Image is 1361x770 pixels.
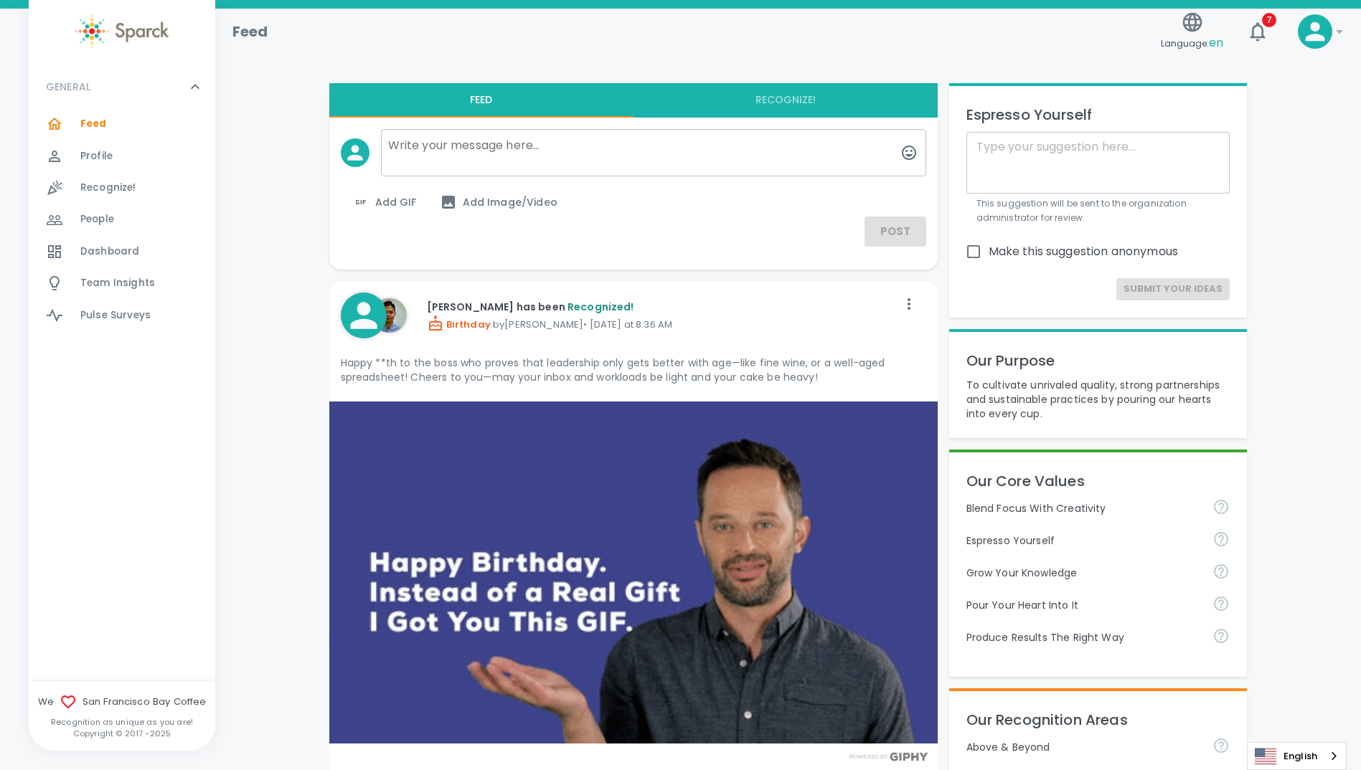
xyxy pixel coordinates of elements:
[29,172,215,204] a: Recognize!
[1161,34,1223,53] span: Language:
[1240,14,1275,49] button: 7
[80,244,139,259] span: Dashboard
[29,108,215,337] div: GENERAL
[29,141,215,172] a: Profile
[966,566,1202,580] p: Grow Your Knowledge
[427,315,898,332] p: by [PERSON_NAME] • [DATE] at 8:36 AM
[966,501,1202,515] p: Blend Focus With Creativity
[80,276,155,290] span: Team Insights
[966,533,1202,548] p: Espresso Yourself
[1212,627,1230,645] svg: Find success working together and doing the right thing
[80,308,151,323] span: Pulse Surveys
[1212,498,1230,515] svg: Achieve goals today and innovate for tomorrow
[75,14,169,48] img: Sparck logo
[29,204,215,235] a: People
[329,83,634,118] button: Feed
[80,149,113,163] span: Profile
[29,14,215,48] a: Sparck logo
[966,630,1202,645] p: Produce Results The Right Way
[29,716,215,728] p: Recognition as unique as you are!
[341,356,926,384] p: Happy **th to the boss who proves that leadership only gets better with age—like fine wine, or a ...
[80,212,114,227] span: People
[966,470,1230,493] p: Our Core Values
[440,194,557,211] span: Add Image/Video
[1212,595,1230,612] svg: Come to work to make a difference in your own way
[29,65,215,108] div: GENERAL
[1247,742,1347,770] aside: Language selected: English
[29,267,215,299] a: Team Insights
[966,598,1202,612] p: Pour Your Heart Into It
[966,378,1230,421] p: To cultivate unrivaled quality, strong partnerships and sustainable practices by pouring our hear...
[966,708,1230,731] p: Our Recognition Areas
[1262,13,1276,27] span: 7
[1212,531,1230,548] svg: Share your voice and your ideas
[846,752,932,761] img: Powered by GIPHY
[1247,742,1347,770] div: Language
[1212,563,1230,580] svg: Follow your curiosity and learn together
[372,298,407,333] img: Picture of Mikhail Coloyan
[989,243,1179,260] span: Make this suggestion anonymous
[1209,34,1223,51] span: en
[976,196,1220,225] p: This suggestion will be sent to the organization administrator for review.
[966,740,1202,754] p: Above & Beyond
[29,236,215,267] a: Dashboard
[966,103,1230,126] p: Espresso Yourself
[29,728,215,739] p: Copyright © 2017 - 2025
[46,80,90,94] p: GENERAL
[80,117,107,131] span: Feed
[29,693,215,710] span: We San Francisco Bay Coffee
[634,83,938,118] button: Recognize!
[232,20,268,43] h1: Feed
[427,300,898,314] p: [PERSON_NAME] has been
[427,318,491,331] span: Birthday
[80,181,136,195] span: Recognize!
[29,108,215,140] a: Feed
[352,194,417,211] span: Add GIF
[1155,6,1229,57] button: Language:en
[29,300,215,331] a: Pulse Surveys
[966,349,1230,372] p: Our Purpose
[329,83,938,118] div: interaction tabs
[568,300,634,314] span: Recognized!
[1212,737,1230,754] svg: For going above and beyond!
[1248,743,1346,769] a: English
